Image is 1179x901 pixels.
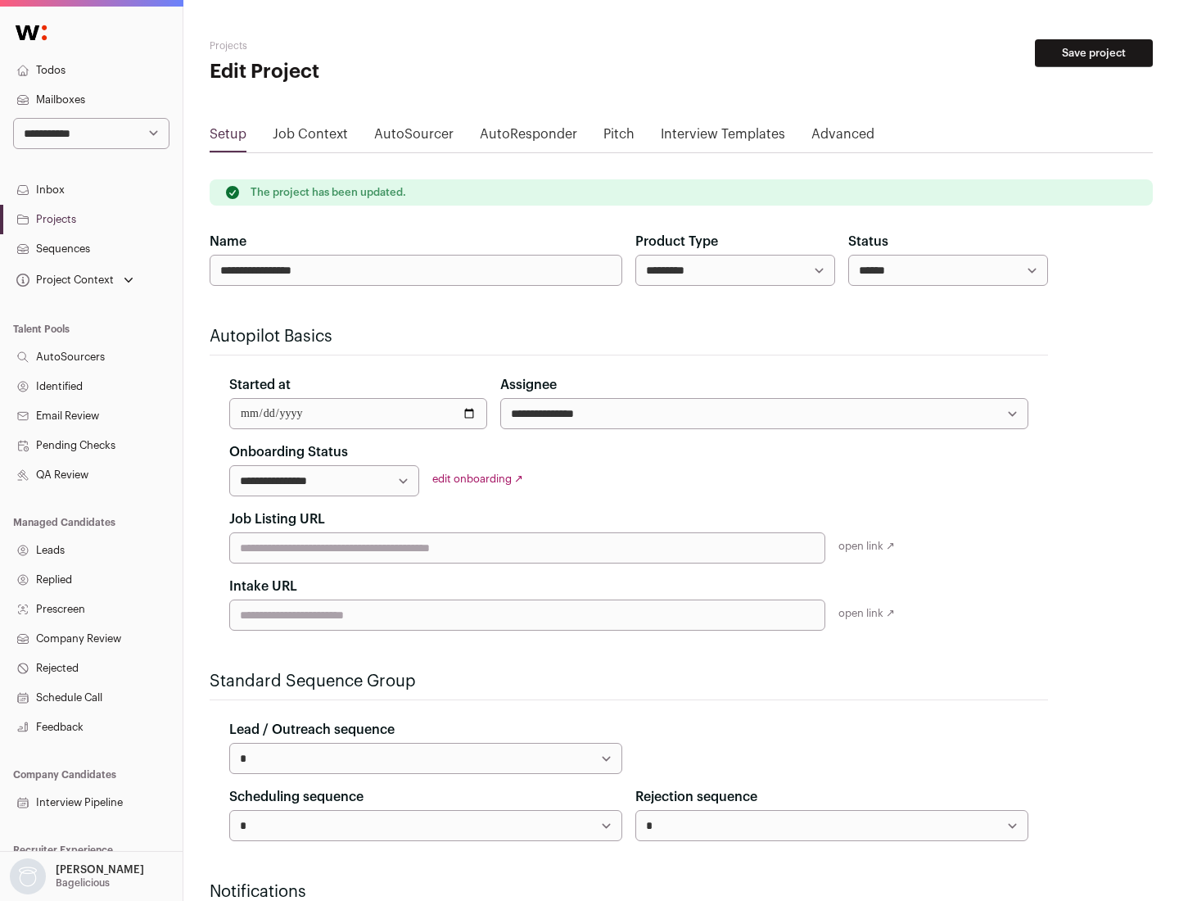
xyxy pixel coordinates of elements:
a: Interview Templates [661,125,785,151]
p: Bagelicious [56,876,110,890]
p: The project has been updated. [251,186,406,199]
label: Job Listing URL [229,509,325,529]
label: Lead / Outreach sequence [229,720,395,740]
label: Product Type [635,232,718,251]
label: Scheduling sequence [229,787,364,807]
label: Started at [229,375,291,395]
a: Pitch [603,125,635,151]
p: [PERSON_NAME] [56,863,144,876]
h2: Projects [210,39,524,52]
a: AutoSourcer [374,125,454,151]
a: Job Context [273,125,348,151]
a: edit onboarding ↗ [432,473,523,484]
h2: Standard Sequence Group [210,670,1048,693]
img: nopic.png [10,858,46,894]
img: Wellfound [7,16,56,49]
label: Status [848,232,888,251]
a: Setup [210,125,246,151]
button: Open dropdown [7,858,147,894]
h1: Edit Project [210,59,524,85]
button: Save project [1035,39,1153,67]
label: Intake URL [229,577,297,596]
label: Onboarding Status [229,442,348,462]
a: Advanced [811,125,874,151]
button: Open dropdown [13,269,137,292]
a: AutoResponder [480,125,577,151]
label: Name [210,232,246,251]
label: Assignee [500,375,557,395]
label: Rejection sequence [635,787,757,807]
div: Project Context [13,274,114,287]
h2: Autopilot Basics [210,325,1048,348]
